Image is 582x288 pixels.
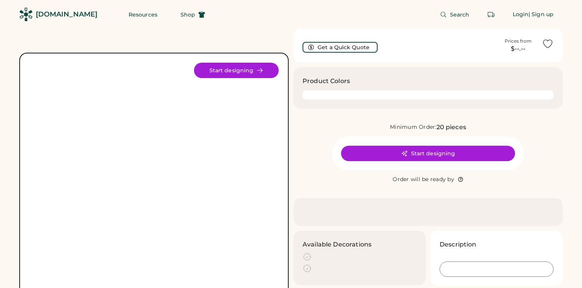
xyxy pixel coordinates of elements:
button: Shop [171,7,214,22]
span: Shop [181,12,195,17]
button: Start designing [341,146,515,161]
div: Minimum Order: [390,123,436,131]
img: Rendered Logo - Screens [19,8,33,21]
h3: Product Colors [303,77,350,86]
div: | Sign up [528,11,554,18]
div: Prices from [505,38,532,44]
div: 20 pieces [436,123,466,132]
h3: Description [440,240,477,249]
button: Start designing [194,63,279,78]
button: Search [431,7,479,22]
button: Get a Quick Quote [303,42,378,53]
h3: Available Decorations [303,240,371,249]
span: Search [450,12,470,17]
div: Login [513,11,529,18]
button: Resources [119,7,167,22]
div: Order will be ready by [393,176,454,183]
button: Retrieve an order [483,7,499,22]
div: [DOMAIN_NAME] [36,10,97,19]
div: $--.-- [499,44,537,53]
